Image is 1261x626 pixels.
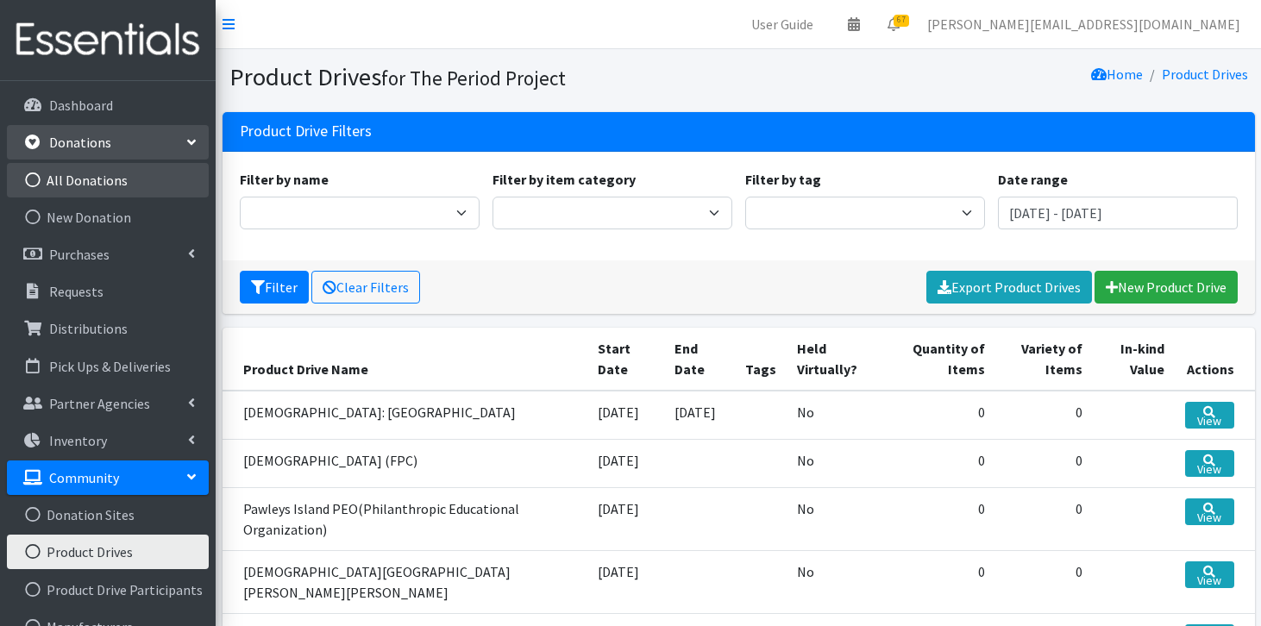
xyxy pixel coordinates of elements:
[49,97,113,114] p: Dashboard
[7,535,209,569] a: Product Drives
[7,460,209,495] a: Community
[587,328,663,391] th: Start Date
[587,487,663,550] td: [DATE]
[913,7,1254,41] a: [PERSON_NAME][EMAIL_ADDRESS][DOMAIN_NAME]
[1185,561,1233,588] a: View
[7,386,209,421] a: Partner Agencies
[998,169,1068,190] label: Date range
[223,391,588,440] td: [DEMOGRAPHIC_DATA]: [GEOGRAPHIC_DATA]
[49,320,128,337] p: Distributions
[49,432,107,449] p: Inventory
[1175,328,1254,391] th: Actions
[7,498,209,532] a: Donation Sites
[49,134,111,151] p: Donations
[787,328,887,391] th: Held Virtually?
[49,395,150,412] p: Partner Agencies
[7,423,209,458] a: Inventory
[7,274,209,309] a: Requests
[735,328,787,391] th: Tags
[587,550,663,613] td: [DATE]
[886,487,994,550] td: 0
[998,197,1238,229] input: January 1, 2011 - December 31, 2011
[587,391,663,440] td: [DATE]
[737,7,827,41] a: User Guide
[1185,402,1233,429] a: View
[7,237,209,272] a: Purchases
[1093,328,1175,391] th: In-kind Value
[49,358,171,375] p: Pick Ups & Deliveries
[49,469,119,486] p: Community
[1162,66,1248,83] a: Product Drives
[223,439,588,487] td: [DEMOGRAPHIC_DATA] (FPC)
[7,125,209,160] a: Donations
[223,550,588,613] td: [DEMOGRAPHIC_DATA][GEOGRAPHIC_DATA][PERSON_NAME][PERSON_NAME]
[311,271,420,304] a: Clear Filters
[886,328,994,391] th: Quantity of Items
[587,439,663,487] td: [DATE]
[1091,66,1143,83] a: Home
[49,246,110,263] p: Purchases
[664,328,735,391] th: End Date
[995,391,1093,440] td: 0
[240,169,329,190] label: Filter by name
[886,439,994,487] td: 0
[7,163,209,197] a: All Donations
[223,328,588,391] th: Product Drive Name
[664,391,735,440] td: [DATE]
[874,7,913,41] a: 67
[7,200,209,235] a: New Donation
[7,573,209,607] a: Product Drive Participants
[886,550,994,613] td: 0
[381,66,566,91] small: for The Period Project
[223,487,588,550] td: Pawleys Island PEO(Philanthropic Educational Organization)
[787,550,887,613] td: No
[7,349,209,384] a: Pick Ups & Deliveries
[7,11,209,69] img: HumanEssentials
[995,439,1093,487] td: 0
[745,169,821,190] label: Filter by tag
[886,391,994,440] td: 0
[1185,450,1233,477] a: View
[1185,498,1233,525] a: View
[49,283,104,300] p: Requests
[894,15,909,27] span: 67
[240,122,372,141] h3: Product Drive Filters
[995,487,1093,550] td: 0
[1095,271,1238,304] a: New Product Drive
[229,62,732,92] h1: Product Drives
[787,487,887,550] td: No
[492,169,636,190] label: Filter by item category
[995,550,1093,613] td: 0
[7,88,209,122] a: Dashboard
[7,311,209,346] a: Distributions
[787,391,887,440] td: No
[995,328,1093,391] th: Variety of Items
[240,271,309,304] button: Filter
[787,439,887,487] td: No
[926,271,1092,304] a: Export Product Drives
